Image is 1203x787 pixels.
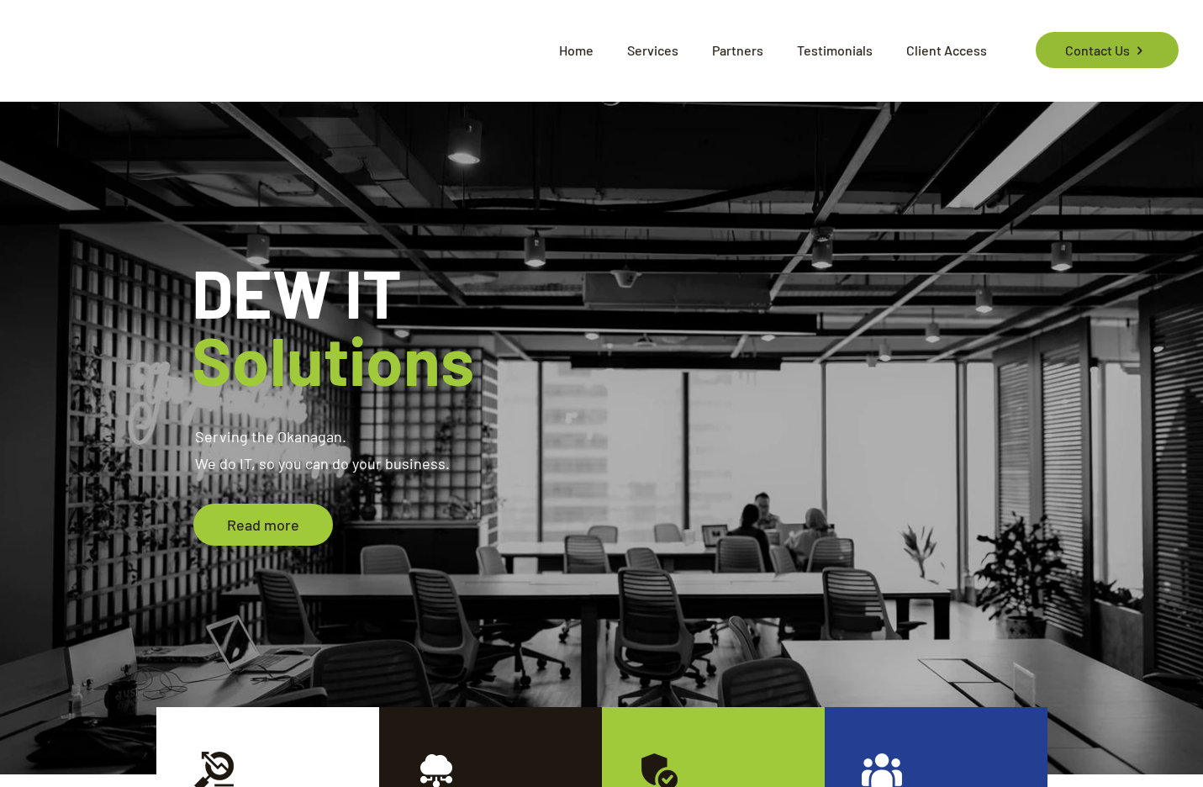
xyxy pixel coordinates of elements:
a: Contact Us [1036,32,1178,68]
rs-layer: DEW IT [192,258,474,393]
span: Home [542,25,610,76]
span: Partners [695,25,780,76]
span: Solutions [192,319,474,399]
span: Services [610,25,695,76]
rs-layer: Serving the Okanagan. We do IT, so you can do your business. [195,423,450,477]
span: Client Access [889,25,1004,76]
a: Read more [193,504,333,546]
span: Testimonials [780,25,889,76]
